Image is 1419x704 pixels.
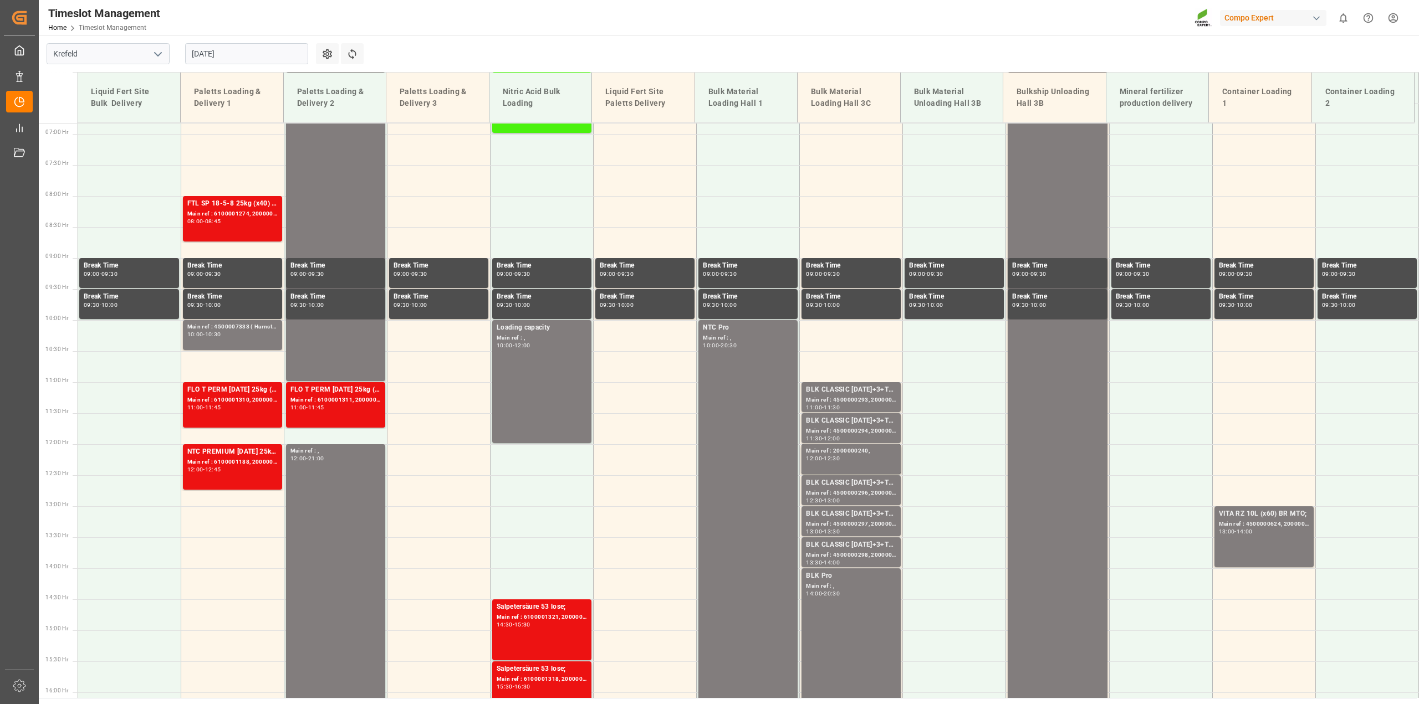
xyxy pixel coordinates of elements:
[1340,302,1356,307] div: 10:00
[1134,302,1150,307] div: 10:00
[513,343,514,348] div: -
[513,302,514,307] div: -
[806,291,896,302] div: Break Time
[721,302,737,307] div: 10:00
[1219,260,1309,271] div: Break Time
[514,302,530,307] div: 10:00
[822,302,824,307] div: -
[806,539,896,551] div: BLK CLASSIC [DATE]+3+TE BULK;
[1322,291,1412,302] div: Break Time
[703,271,719,276] div: 09:00
[187,322,278,332] div: Main ref : 4500007333 ( Harnstoff),
[719,302,721,307] div: -
[205,271,221,276] div: 09:30
[600,271,616,276] div: 09:00
[290,384,381,395] div: FLO T PERM [DATE] 25kg (x40) INT;
[806,456,822,461] div: 12:00
[306,302,308,307] div: -
[187,458,278,467] div: Main ref : 6100001188, 2000001031;
[203,302,205,307] div: -
[306,271,308,276] div: -
[100,271,101,276] div: -
[395,81,480,114] div: Paletts Loading & Delivery 3
[1131,302,1133,307] div: -
[824,436,840,441] div: 12:00
[1012,271,1028,276] div: 09:00
[290,302,307,307] div: 09:30
[806,271,822,276] div: 09:00
[514,271,530,276] div: 09:30
[806,395,896,405] div: Main ref : 4500000293, 2000000240;
[205,302,221,307] div: 10:00
[822,436,824,441] div: -
[1012,260,1102,271] div: Break Time
[187,260,278,271] div: Break Time
[86,81,171,114] div: Liquid Fert Site Bulk Delivery
[824,498,840,503] div: 13:00
[806,508,896,520] div: BLK CLASSIC [DATE]+3+TE BULK;
[513,271,514,276] div: -
[101,271,118,276] div: 09:30
[1116,260,1206,271] div: Break Time
[1322,302,1338,307] div: 09:30
[806,260,896,271] div: Break Time
[205,332,221,337] div: 10:30
[187,395,278,405] div: Main ref : 6100001310, 2000000780;
[185,43,308,64] input: DD.MM.YYYY
[1338,271,1340,276] div: -
[293,81,377,114] div: Paletts Loading & Delivery 2
[84,302,100,307] div: 09:30
[1340,271,1356,276] div: 09:30
[187,291,278,302] div: Break Time
[806,520,896,529] div: Main ref : 4500000297, 2000000240;
[703,302,719,307] div: 09:30
[45,315,68,321] span: 10:00 Hr
[822,456,824,461] div: -
[45,253,68,259] span: 09:00 Hr
[806,571,896,582] div: BLK Pro
[1218,81,1303,114] div: Container Loading 1
[394,302,410,307] div: 09:30
[513,684,514,689] div: -
[45,191,68,197] span: 08:00 Hr
[84,260,175,271] div: Break Time
[806,426,896,436] div: Main ref : 4500000294, 2000000240;
[45,594,68,600] span: 14:30 Hr
[497,622,513,627] div: 14:30
[203,467,205,472] div: -
[84,291,175,302] div: Break Time
[187,302,203,307] div: 09:30
[822,560,824,565] div: -
[703,343,719,348] div: 10:00
[601,81,686,114] div: Liquid Fert Site Paletts Delivery
[1219,508,1309,520] div: VITA RZ 10L (x60) BR MTO;
[187,405,203,410] div: 11:00
[48,5,160,22] div: Timeslot Management
[1012,302,1028,307] div: 09:30
[1219,529,1235,534] div: 13:00
[187,271,203,276] div: 09:00
[806,384,896,395] div: BLK CLASSIC [DATE]+3+TE BULK;
[514,622,530,627] div: 15:30
[909,291,999,302] div: Break Time
[290,260,381,271] div: Break Time
[1237,302,1253,307] div: 10:00
[497,271,513,276] div: 09:00
[1134,271,1150,276] div: 09:30
[822,591,824,596] div: -
[1116,291,1206,302] div: Break Time
[1234,302,1236,307] div: -
[308,271,324,276] div: 09:30
[806,529,822,534] div: 13:00
[394,271,410,276] div: 09:00
[617,302,634,307] div: 10:00
[190,81,274,114] div: Paletts Loading & Delivery 1
[719,343,721,348] div: -
[497,291,587,302] div: Break Time
[1321,81,1406,114] div: Container Loading 2
[806,302,822,307] div: 09:30
[703,322,793,333] div: NTC Pro
[290,271,307,276] div: 09:00
[824,456,840,461] div: 12:30
[290,291,381,302] div: Break Time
